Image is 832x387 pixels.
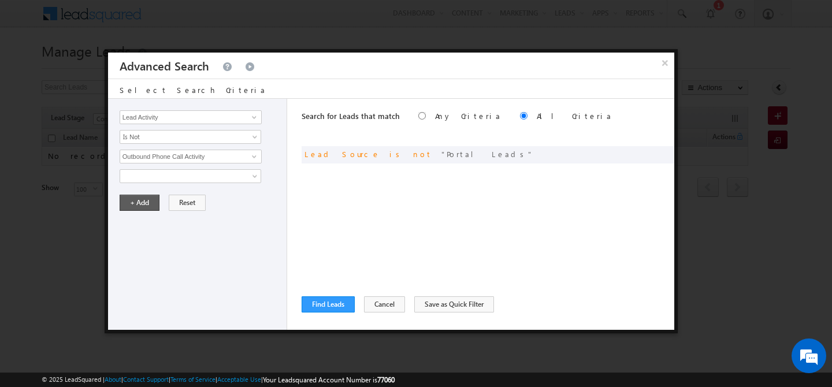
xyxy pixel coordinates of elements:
a: About [105,375,121,383]
button: Save as Quick Filter [414,296,494,312]
div: Chat with us now [60,61,194,76]
textarea: Type your message and hit 'Enter' [15,107,211,292]
input: Type to Search [120,150,262,163]
button: × [656,53,674,73]
a: Terms of Service [170,375,216,383]
button: + Add [120,195,159,211]
span: Search for Leads that match [302,111,400,121]
div: Minimize live chat window [190,6,217,34]
button: Cancel [364,296,405,312]
a: Acceptable Use [217,375,261,383]
button: Reset [169,195,206,211]
a: Contact Support [123,375,169,383]
span: Is Not [120,132,246,142]
a: Show All Items [246,111,260,123]
em: Start Chat [157,302,210,318]
label: Any Criteria [435,111,502,121]
h3: Advanced Search [120,53,209,79]
span: Portal Leads [441,149,533,159]
span: 77060 [377,375,395,384]
a: Show All Items [246,151,260,162]
span: Lead Source [304,149,380,159]
span: is not [389,149,432,159]
img: d_60004797649_company_0_60004797649 [20,61,49,76]
span: Your Leadsquared Account Number is [263,375,395,384]
input: Type to Search [120,110,262,124]
span: © 2025 LeadSquared | | | | | [42,374,395,385]
label: All Criteria [537,111,612,121]
button: Find Leads [302,296,355,312]
a: Is Not [120,130,261,144]
span: Select Search Criteria [120,85,266,95]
